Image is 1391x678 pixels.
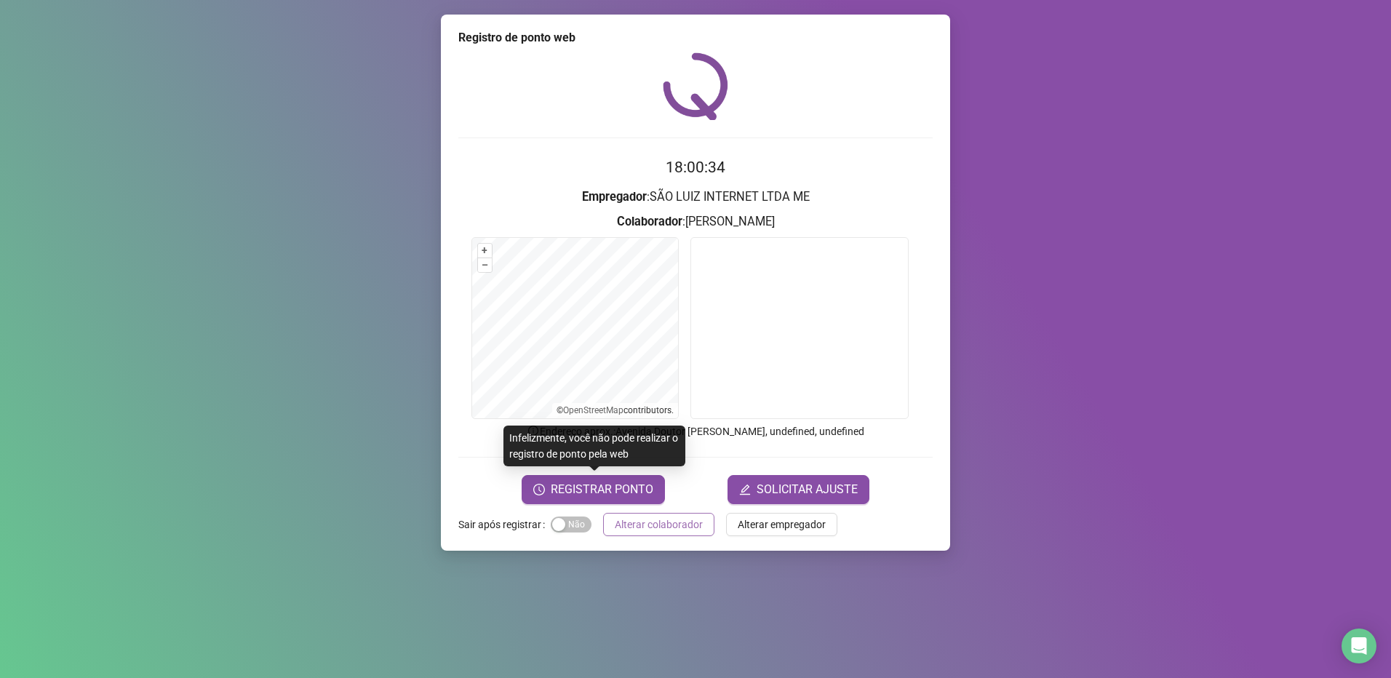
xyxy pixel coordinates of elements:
button: Alterar colaborador [603,513,714,536]
button: + [478,244,492,258]
span: info-circle [527,424,540,437]
h3: : SÃO LUIZ INTERNET LTDA ME [458,188,933,207]
a: OpenStreetMap [563,405,623,415]
img: QRPoint [663,52,728,120]
span: SOLICITAR AJUSTE [757,481,858,498]
button: – [478,258,492,272]
button: editSOLICITAR AJUSTE [728,475,869,504]
li: © contributors. [557,405,674,415]
span: edit [739,484,751,495]
label: Sair após registrar [458,513,551,536]
span: REGISTRAR PONTO [551,481,653,498]
strong: Empregador [582,190,647,204]
strong: Colaborador [617,215,682,228]
span: Alterar empregador [738,517,826,533]
span: clock-circle [533,484,545,495]
button: REGISTRAR PONTO [522,475,665,504]
div: Infelizmente, você não pode realizar o registro de ponto pela web [503,426,685,466]
p: Endereço aprox. : Avenida Doutor [PERSON_NAME], undefined, undefined [458,423,933,439]
button: Alterar empregador [726,513,837,536]
time: 18:00:34 [666,159,725,176]
span: Alterar colaborador [615,517,703,533]
h3: : [PERSON_NAME] [458,212,933,231]
div: Open Intercom Messenger [1342,629,1376,663]
div: Registro de ponto web [458,29,933,47]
